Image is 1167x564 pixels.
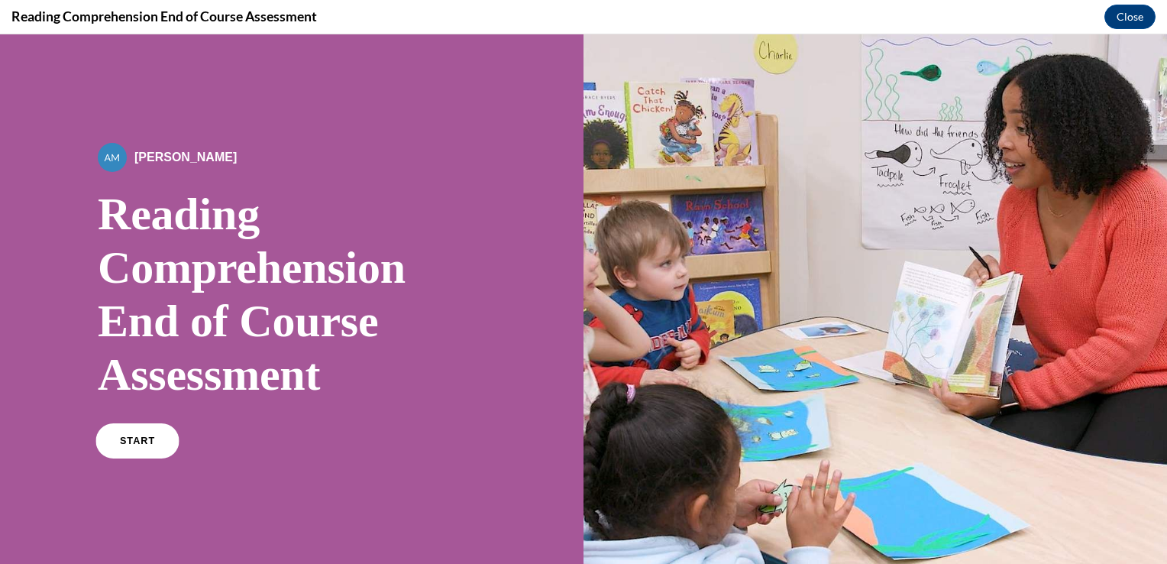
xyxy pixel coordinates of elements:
a: START [95,389,179,424]
span: [PERSON_NAME] [134,116,237,129]
h4: Reading Comprehension End of Course Assessment [11,7,317,26]
span: START [120,401,155,413]
h1: Reading Comprehension End of Course Assessment [98,153,486,367]
button: Close [1104,5,1156,29]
